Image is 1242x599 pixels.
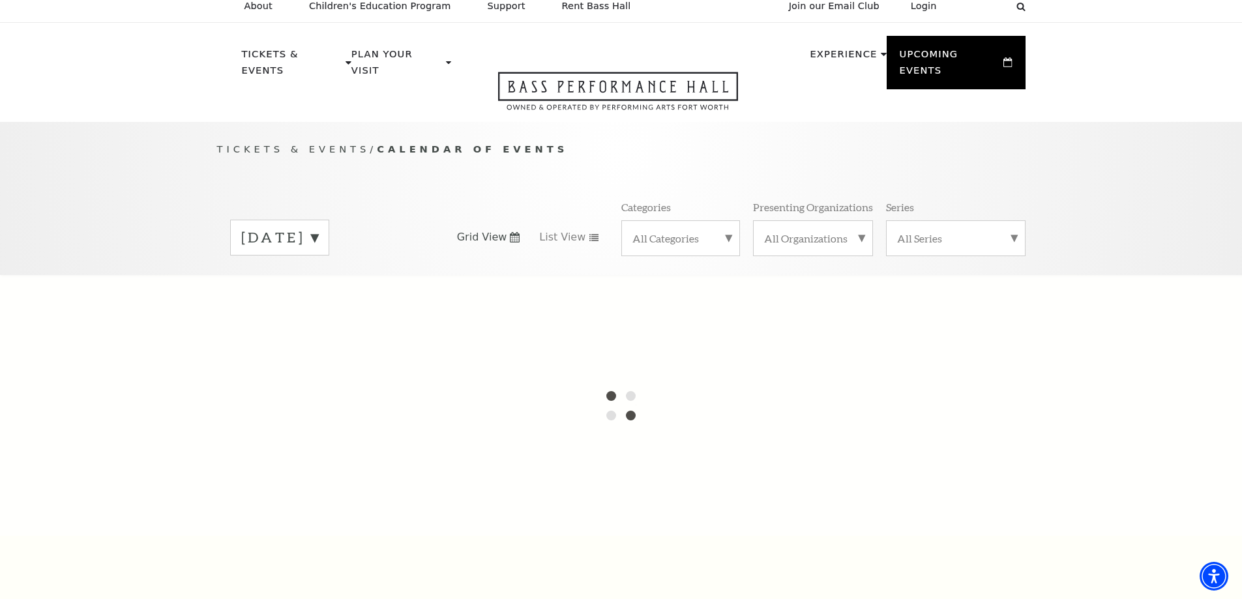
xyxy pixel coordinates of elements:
p: Rent Bass Hall [562,1,631,12]
p: About [244,1,273,12]
span: List View [539,230,585,244]
p: Plan Your Visit [351,46,443,86]
label: All Categories [632,231,729,245]
label: All Organizations [764,231,862,245]
p: Support [488,1,525,12]
label: [DATE] [241,227,318,248]
p: Upcoming Events [900,46,1001,86]
a: Open this option [451,72,785,122]
p: Experience [810,46,877,70]
span: Grid View [457,230,507,244]
div: Accessibility Menu [1200,562,1228,591]
p: Children's Education Program [309,1,451,12]
p: / [217,141,1026,158]
p: Presenting Organizations [753,200,873,214]
p: Categories [621,200,671,214]
p: Tickets & Events [242,46,343,86]
p: Series [886,200,914,214]
label: All Series [897,231,1014,245]
span: Tickets & Events [217,143,370,154]
span: Calendar of Events [377,143,568,154]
